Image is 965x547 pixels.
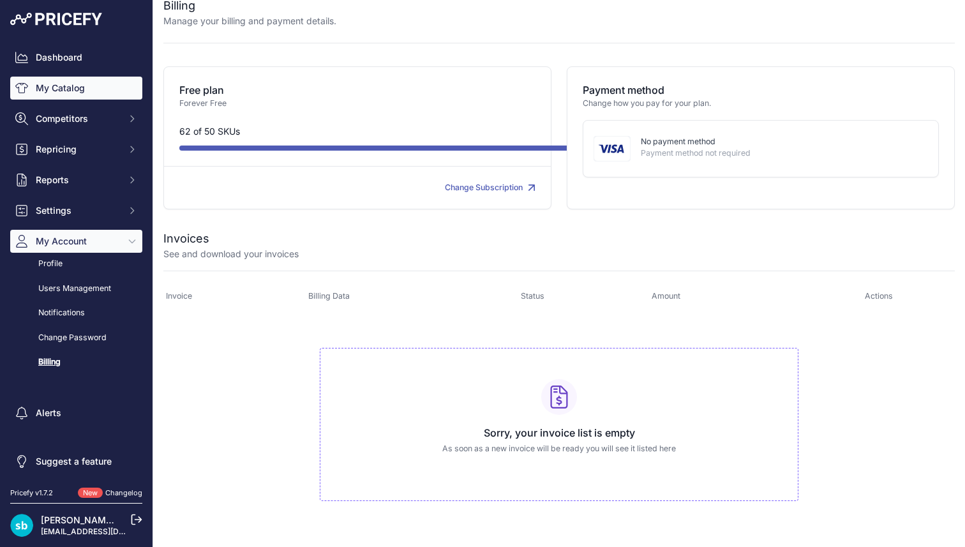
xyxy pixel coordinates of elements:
[10,169,142,191] button: Reports
[10,278,142,300] a: Users Management
[865,291,893,301] span: Actions
[179,82,535,98] p: Free plan
[163,230,209,248] h2: Invoices
[36,112,119,125] span: Competitors
[10,230,142,253] button: My Account
[445,183,535,192] a: Change Subscription
[36,174,119,186] span: Reports
[36,235,119,248] span: My Account
[10,199,142,222] button: Settings
[10,488,53,498] div: Pricefy v1.7.2
[521,291,544,301] span: Status
[10,77,142,100] a: My Catalog
[10,327,142,349] a: Change Password
[163,15,336,27] p: Manage your billing and payment details.
[36,143,119,156] span: Repricing
[10,401,142,424] a: Alerts
[36,204,119,217] span: Settings
[41,527,174,536] a: [EMAIL_ADDRESS][DOMAIN_NAME]
[583,82,939,98] p: Payment method
[641,147,918,160] p: Payment method not required
[78,488,103,498] span: New
[10,253,142,275] a: Profile
[10,46,142,69] a: Dashboard
[331,443,788,455] p: As soon as a new invoice will be ready you will see it listed here
[641,136,918,148] p: No payment method
[10,302,142,324] a: Notifications
[10,13,102,26] img: Pricefy Logo
[179,98,535,110] p: Forever Free
[583,98,939,110] p: Change how you pay for your plan.
[10,450,142,473] a: Suggest a feature
[331,425,788,440] h3: Sorry, your invoice list is empty
[10,351,142,373] a: Billing
[41,514,190,525] a: [PERSON_NAME] [MEDICAL_DATA]
[10,46,142,473] nav: Sidebar
[163,248,299,260] p: See and download your invoices
[10,138,142,161] button: Repricing
[652,291,680,301] span: Amount
[308,291,350,301] span: Billing Data
[166,291,192,301] span: Invoice
[10,107,142,130] button: Competitors
[105,488,142,497] a: Changelog
[179,125,535,138] p: 62 of 50 SKUs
